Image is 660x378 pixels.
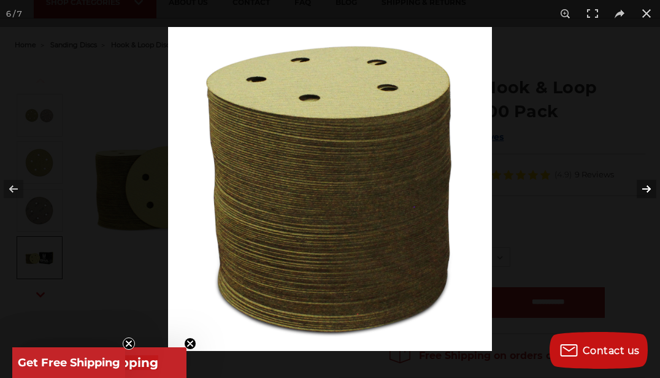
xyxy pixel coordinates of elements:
[168,27,492,351] img: bulk-hook-loop-sanding-discs-5-holes__11172.1670353590.jpg
[583,345,640,357] span: Contact us
[184,337,196,350] button: Close teaser
[617,158,660,220] button: Next (arrow right)
[550,332,648,369] button: Contact us
[123,337,135,350] button: Close teaser
[18,356,120,369] span: Get Free Shipping
[12,347,125,378] div: Get Free ShippingClose teaser
[12,347,186,378] div: Get Free ShippingClose teaser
